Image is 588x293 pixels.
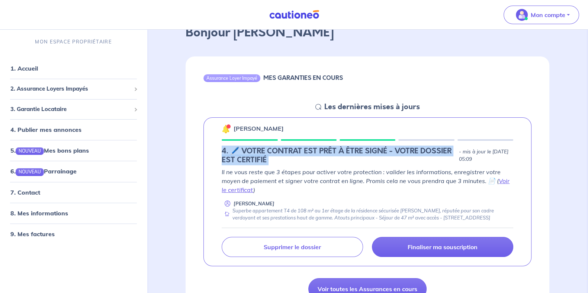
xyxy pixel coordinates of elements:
span: 2. Assurance Loyers Impayés [10,85,131,93]
a: 5.NOUVEAUMes bons plans [10,147,89,154]
a: Voir le certificat [222,177,510,193]
p: Supprimer le dossier [264,243,321,251]
div: Assurance Loyer Impayé [203,74,260,82]
p: MON ESPACE PROPRIÉTAIRE [35,38,112,45]
div: 6.NOUVEAUParrainage [3,164,144,179]
div: 9. Mes factures [3,226,144,241]
div: 4. Publier mes annonces [3,122,144,137]
div: 5.NOUVEAUMes bons plans [3,143,144,158]
a: Supprimer le dossier [222,237,363,257]
a: 7. Contact [10,188,40,196]
a: 9. Mes factures [10,230,55,237]
h5: Les dernières mises à jours [324,102,420,111]
p: Bonjour [PERSON_NAME] [186,24,549,42]
h6: MES GARANTIES EN COURS [263,74,343,81]
div: state: CONTRACT-INFO-IN-PROGRESS, Context: NEW,CHOOSE-CERTIFICATE,ALONE,LESSOR-DOCUMENTS [222,147,513,165]
h5: 4. 🖊️ VOTRE CONTRAT EST PRÊT À ÊTRE SIGNÉ - VOTRE DOSSIER EST CERTIFIÉ [222,147,456,165]
p: Finaliser ma souscription [408,243,478,251]
div: 1. Accueil [3,61,144,76]
a: 8. Mes informations [10,209,68,217]
div: 3. Garantie Locataire [3,102,144,117]
button: illu_account_valid_menu.svgMon compte [504,6,579,24]
p: [PERSON_NAME] [234,200,274,207]
div: 8. Mes informations [3,205,144,220]
img: 🔔 [222,124,231,133]
img: illu_account_valid_menu.svg [516,9,528,21]
div: 2. Assurance Loyers Impayés [3,82,144,96]
p: Il ne vous reste que 3 étapes pour activer votre protection : valider les informations, enregistr... [222,167,513,194]
p: Mon compte [531,10,565,19]
div: Superbe appartement T4 de 108 m² au 1er étage de la résidence sécurisée [PERSON_NAME], réputée po... [222,207,513,222]
a: Finaliser ma souscription [372,237,513,257]
div: 7. Contact [3,185,144,199]
a: 6.NOUVEAUParrainage [10,167,77,175]
a: 1. Accueil [10,65,38,72]
p: - mis à jour le [DATE] 05:09 [459,148,513,163]
span: 3. Garantie Locataire [10,105,131,114]
p: [PERSON_NAME] [234,124,284,133]
a: 4. Publier mes annonces [10,126,81,133]
img: Cautioneo [266,10,322,19]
